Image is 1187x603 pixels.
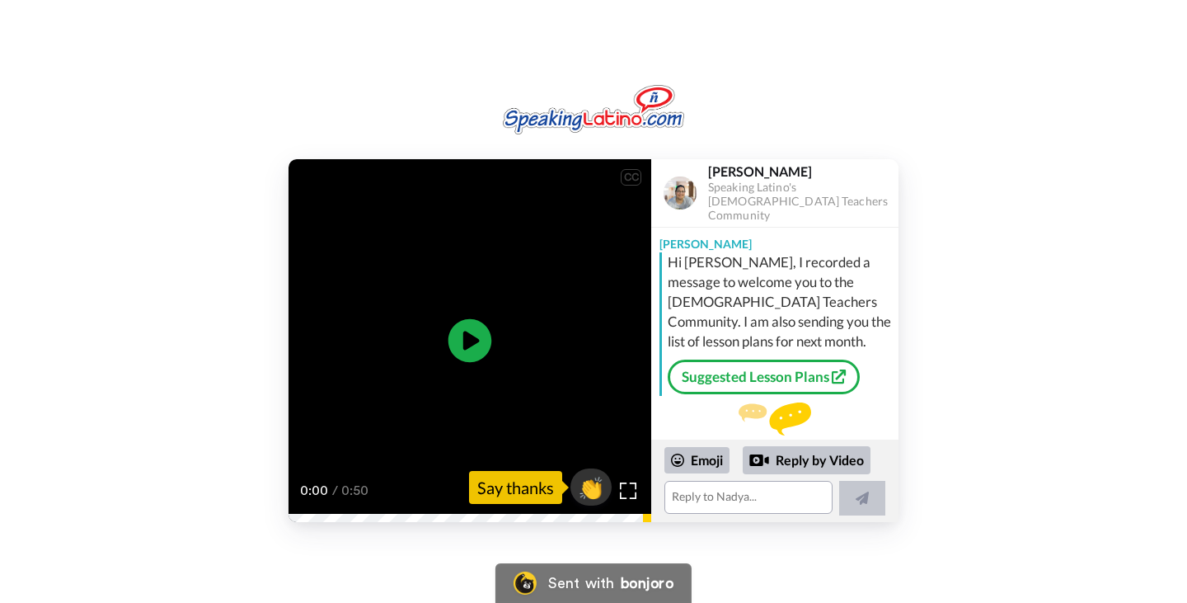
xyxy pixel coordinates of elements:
div: Hi [PERSON_NAME], I recorded a message to welcome you to the [DEMOGRAPHIC_DATA] Teachers Communit... [668,252,894,351]
div: Speaking Latino's [DEMOGRAPHIC_DATA] Teachers Community [708,181,898,222]
img: Profile Image [660,173,700,213]
div: Reply by Video [749,450,769,470]
div: Emoji [664,447,730,473]
div: [PERSON_NAME] [651,228,898,252]
img: logo [503,85,684,134]
div: [PERSON_NAME] [708,163,898,179]
div: Say thanks [469,471,562,504]
span: 0:00 [300,481,329,501]
img: Bonjoro Logo [514,572,537,595]
a: Suggested Lesson Plans [668,360,860,394]
span: 0:50 [341,481,370,501]
div: CC [621,169,641,186]
img: Full screen [620,483,636,499]
span: 👏 [570,474,612,501]
div: Send [PERSON_NAME] a reply. [651,403,898,463]
span: / [332,481,338,501]
img: message.svg [739,403,811,436]
a: Bonjoro Logo [495,563,692,603]
div: Reply by Video [743,446,870,474]
button: 👏 [570,469,612,506]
